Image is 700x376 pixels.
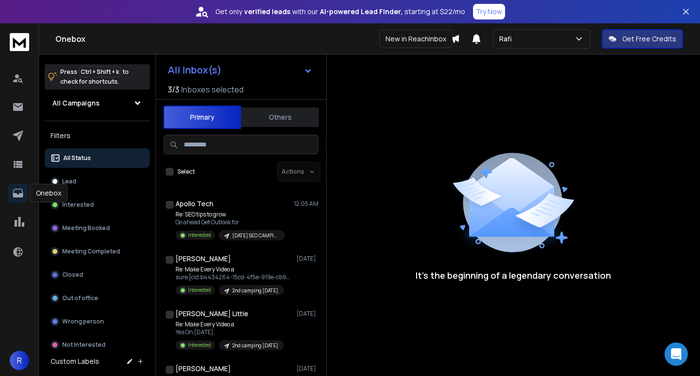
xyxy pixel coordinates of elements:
button: Not Interested [45,335,150,355]
button: All Campaigns [45,93,150,113]
p: 2nd camping [DATE] [232,342,278,349]
h1: Apollo Tech [175,199,213,209]
button: Out of office [45,288,150,308]
img: logo [10,33,29,51]
button: All Status [45,148,150,168]
p: Out of office [62,294,98,302]
p: [DATE] [297,310,318,318]
p: Interested [188,341,211,349]
p: Re: Make Every Video a [175,321,284,328]
button: Meeting Booked [45,218,150,238]
p: [DATE] SEO CAMPING 1 ST [232,232,279,239]
button: Lead [45,172,150,191]
h3: Custom Labels [51,357,99,366]
p: Yes On [DATE], [175,328,284,336]
div: New in ReachInbox [379,30,453,48]
button: Try Now [473,4,505,19]
p: 12:05 AM [294,200,318,208]
p: Lead [62,178,76,185]
p: sure [cid:b4434264-15cd-4f5e-919e-cb99292eba76] [PERSON_NAME], REALTOR, [175,273,292,281]
p: Meeting Completed [62,248,120,255]
button: Interested [45,195,150,215]
strong: AI-powered Lead Finder, [320,7,402,17]
h1: [PERSON_NAME] [175,254,231,264]
p: Rafi [499,34,516,44]
label: Select [177,168,195,176]
button: Others [241,107,319,128]
p: [DATE] [297,365,318,373]
button: Get Free Credits [602,29,683,49]
div: Onebox [30,184,68,202]
span: Ctrl + Shift + k [79,66,121,77]
h1: Onebox [55,33,450,45]
button: Wrong person [45,312,150,331]
button: Primary [163,106,241,129]
p: Wrong person [62,318,104,325]
p: Interested [188,232,211,239]
p: Not Interested [62,341,105,349]
h1: [PERSON_NAME] Little [175,309,248,319]
p: Go ahead Get Outlook for [175,218,285,226]
strong: verified leads [244,7,290,17]
button: All Inbox(s) [160,60,320,80]
h3: Inboxes selected [181,84,244,95]
p: Closed [62,271,83,279]
p: 2nd camping [DATE] [232,287,278,294]
p: Interested [62,201,94,209]
span: 3 / 3 [168,84,179,95]
h1: All Inbox(s) [168,65,222,75]
button: Closed [45,265,150,285]
p: Meeting Booked [62,224,110,232]
p: Try Now [476,7,502,17]
button: R [10,351,29,370]
h1: All Campaigns [52,98,100,108]
p: Get only with our starting at $22/mo [215,7,465,17]
h3: Filters [45,129,150,143]
p: All Status [63,154,91,162]
p: It’s the beginning of a legendary conversation [416,269,611,282]
h1: [PERSON_NAME] [175,364,231,374]
p: Get Free Credits [622,34,676,44]
button: Meeting Completed [45,242,150,261]
p: Interested [188,286,211,294]
p: Press to check for shortcuts. [60,67,129,87]
p: Re: Make Every Video a [175,266,292,273]
div: Open Intercom Messenger [665,342,688,366]
p: Re: SEO tips to grow [175,211,285,218]
p: [DATE] [297,255,318,263]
